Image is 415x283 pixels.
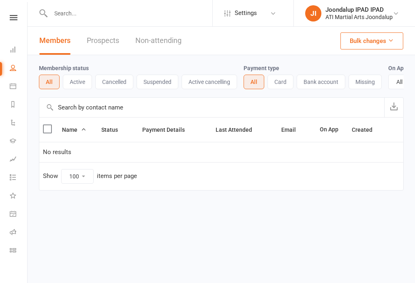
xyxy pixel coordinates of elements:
th: On App [316,118,349,142]
a: Prospects [87,27,119,55]
span: Status [101,126,127,133]
button: Bank account [297,75,345,89]
label: Payment type [244,65,279,71]
a: Calendar [10,78,28,96]
span: Name [62,126,86,133]
button: Active cancelling [182,75,237,89]
input: Search... [48,8,212,19]
a: Members [39,27,71,55]
a: Dashboard [10,41,28,60]
label: On App [388,65,407,71]
input: Search by contact name [39,98,384,117]
button: Bulk changes [340,32,403,49]
div: Show [43,169,137,184]
span: Settings [235,4,257,22]
a: Class kiosk mode [10,242,28,260]
a: Reports [10,96,28,114]
span: Created [352,126,381,133]
button: Created [352,125,381,135]
span: Email [281,126,305,133]
div: ATI Martial Arts Joondalup [325,13,393,21]
button: Cancelled [95,75,133,89]
a: What's New [10,187,28,206]
button: Email [281,125,305,135]
button: Last Attended [216,125,261,135]
a: General attendance kiosk mode [10,206,28,224]
button: All [39,75,60,89]
a: Roll call kiosk mode [10,224,28,242]
button: All [244,75,264,89]
span: Last Attended [216,126,261,133]
label: Membership status [39,65,89,71]
a: Non-attending [135,27,182,55]
div: Joondalup IPAD IPAD [325,6,393,13]
button: Payment Details [142,125,194,135]
span: Payment Details [142,126,194,133]
button: Status [101,125,127,135]
button: Name [62,125,86,135]
a: People [10,60,28,78]
div: JI [305,5,321,21]
button: Card [267,75,293,89]
a: Assessments [10,151,28,169]
div: items per page [97,173,137,180]
td: No results [39,142,403,162]
button: Active [63,75,92,89]
button: Missing [349,75,382,89]
button: Suspended [137,75,178,89]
